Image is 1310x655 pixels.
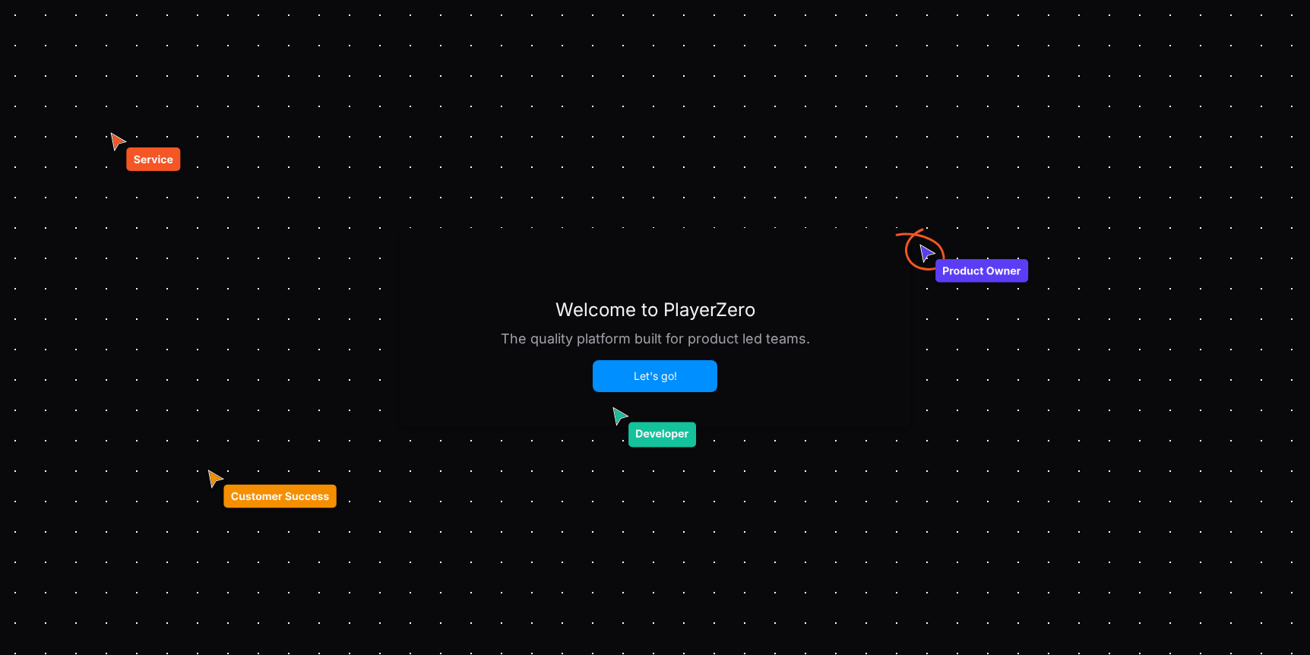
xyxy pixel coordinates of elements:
img: cs.svg [205,467,340,512]
button: Let's go! [594,362,716,391]
img: owner.svg [895,228,1032,286]
h1: The quality platform built for product led teams. [501,328,810,350]
img: developer.svg [610,405,700,451]
img: service.svg [108,131,184,176]
h1: Welcome to PlayerZero [555,298,755,322]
